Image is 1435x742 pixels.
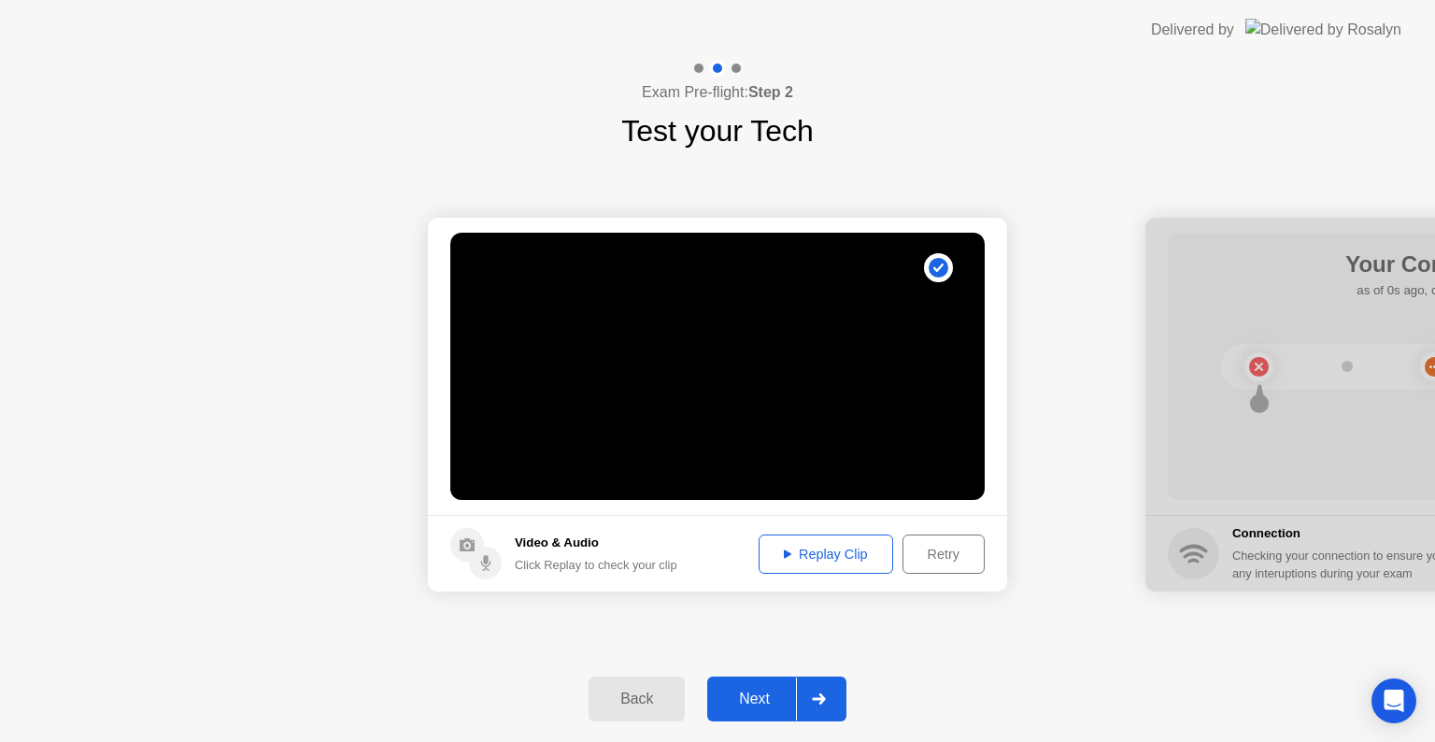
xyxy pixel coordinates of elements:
[1151,19,1234,41] div: Delivered by
[1371,678,1416,723] div: Open Intercom Messenger
[515,556,677,574] div: Click Replay to check your clip
[515,534,677,552] h5: Video & Audio
[642,81,793,104] h4: Exam Pre-flight:
[594,691,679,707] div: Back
[1245,19,1401,40] img: Delivered by Rosalyn
[748,84,793,100] b: Step 2
[621,108,814,153] h1: Test your Tech
[759,535,893,574] button: Replay Clip
[902,535,985,574] button: Retry
[909,547,978,562] div: Retry
[707,677,846,721] button: Next
[765,547,887,562] div: Replay Clip
[713,691,796,707] div: Next
[589,677,685,721] button: Back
